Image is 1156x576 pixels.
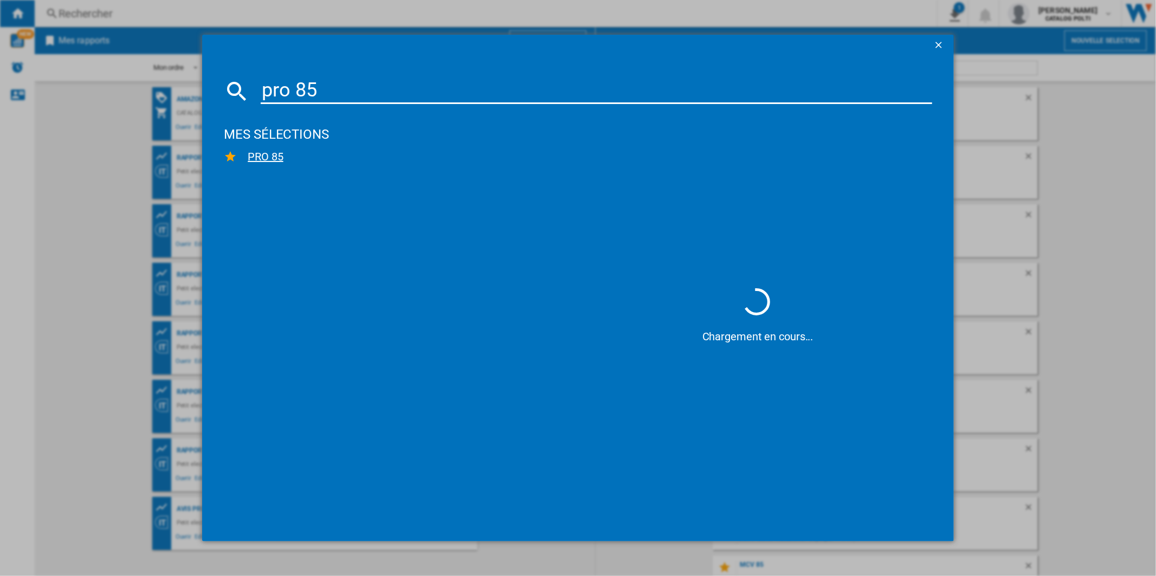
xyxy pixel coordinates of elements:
input: Rechercher [261,78,932,104]
ng-transclude: Chargement en cours... [702,330,813,343]
div: PRO 85 [224,149,572,164]
div: Mes Sélections [224,109,572,150]
ng-md-icon: getI18NText('BUTTONS.CLOSE_DIALOG') [933,40,946,53]
button: getI18NText('BUTTONS.CLOSE_DIALOG') [929,35,951,56]
span: PRO 85 [237,149,572,164]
